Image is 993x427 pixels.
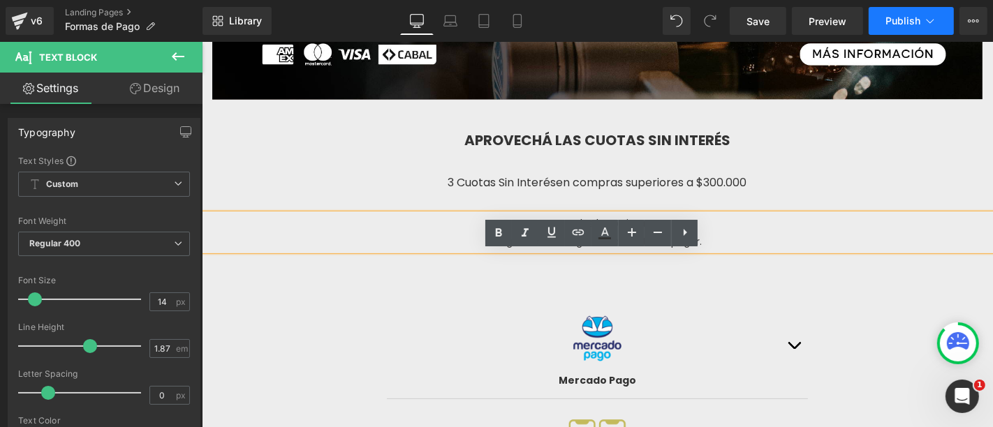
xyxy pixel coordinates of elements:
iframe: Intercom live chat [946,380,979,413]
span: 3 Cuotas Sin Interés [247,133,355,149]
div: Line Height [18,322,190,332]
div: v6 [28,12,45,30]
a: v6 [6,7,54,35]
button: Redo [696,7,724,35]
strong: APROVECHÁ LAS CUOTAS SIN INTERÉS [263,89,529,108]
span: Save [746,14,770,29]
span: Con todas las tarjetas. [341,174,450,188]
div: Typography [18,119,75,138]
button: Publish [869,7,954,35]
span: Library [229,15,262,27]
span: px [176,297,188,306]
span: 1 [974,380,985,391]
b: Regular 400 [29,238,81,248]
span: Elegí Mercado Pago al momento de pagar. [291,193,500,207]
a: Preview [792,7,863,35]
b: Custom [46,179,78,190]
a: New Library [203,7,272,35]
span: en compras superiores a $300.000 [355,133,545,149]
a: Desktop [400,7,434,35]
div: Text Color [18,416,190,426]
span: px [176,391,188,400]
span: Publish [885,15,920,27]
a: Mobile [501,7,534,35]
span: em [176,344,188,353]
span: Preview [809,14,846,29]
div: Letter Spacing [18,369,190,379]
button: More [959,7,987,35]
div: Font Size [18,276,190,285]
div: Text Styles [18,155,190,166]
a: Design [104,73,205,104]
a: Tablet [467,7,501,35]
div: Font Weight [18,216,190,226]
a: Laptop [434,7,467,35]
a: Landing Pages [65,7,203,18]
button: Undo [663,7,691,35]
span: Formas de Pago [65,21,140,32]
strong: Mercado Pago [357,331,434,345]
span: Text Block [39,52,97,63]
